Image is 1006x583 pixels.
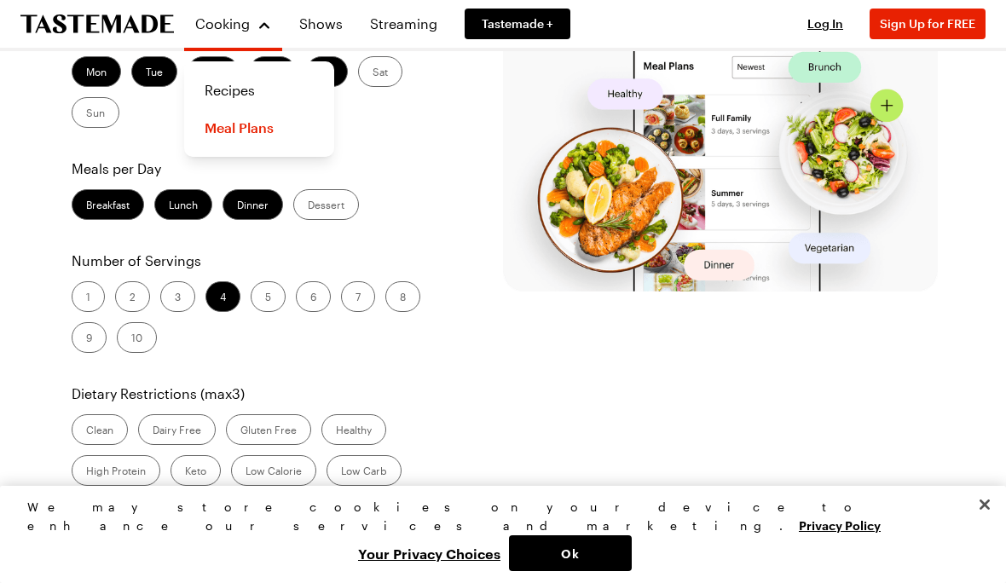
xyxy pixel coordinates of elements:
label: Low Calorie [231,455,316,486]
span: Tastemade + [482,15,553,32]
button: Sign Up for FREE [870,9,986,39]
label: Sat [358,56,402,87]
label: 2 [115,281,150,312]
label: Healthy [321,414,386,445]
span: Log In [807,16,843,31]
label: 10 [117,322,157,353]
span: Sign Up for FREE [880,16,975,31]
label: 1 [72,281,105,312]
label: Dinner [223,189,283,220]
button: Your Privacy Choices [350,535,509,571]
div: Cooking [184,61,334,157]
p: Number of Servings [72,251,448,271]
a: Tastemade + [465,9,570,39]
label: Dessert [293,189,359,220]
a: Recipes [194,72,324,109]
button: Cooking [194,7,272,41]
label: 6 [296,281,331,312]
label: Lunch [154,189,212,220]
button: Log In [791,15,859,32]
label: Thu [249,56,296,87]
label: Keto [171,455,221,486]
div: Privacy [27,498,964,571]
a: To Tastemade Home Page [20,14,174,34]
label: Wed [188,56,239,87]
p: Meals per Day [72,159,448,179]
label: 3 [160,281,195,312]
a: Meal Plans [194,109,324,147]
label: 8 [385,281,420,312]
button: Ok [509,535,632,571]
span: Cooking [195,15,250,32]
label: Fri [306,56,348,87]
label: Clean [72,414,128,445]
label: 9 [72,322,107,353]
label: Mon [72,56,121,87]
label: Gluten Free [226,414,311,445]
button: Close [966,486,1003,523]
label: High Protein [72,455,160,486]
label: 5 [251,281,286,312]
label: 4 [205,281,240,312]
label: Tue [131,56,177,87]
label: Sun [72,97,119,128]
label: Dairy Free [138,414,216,445]
label: Low Carb [327,455,402,486]
label: 7 [341,281,375,312]
p: Dietary Restrictions (max 3 ) [72,384,448,404]
label: Breakfast [72,189,144,220]
div: We may store cookies on your device to enhance our services and marketing. [27,498,964,535]
a: More information about your privacy, opens in a new tab [799,517,881,533]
